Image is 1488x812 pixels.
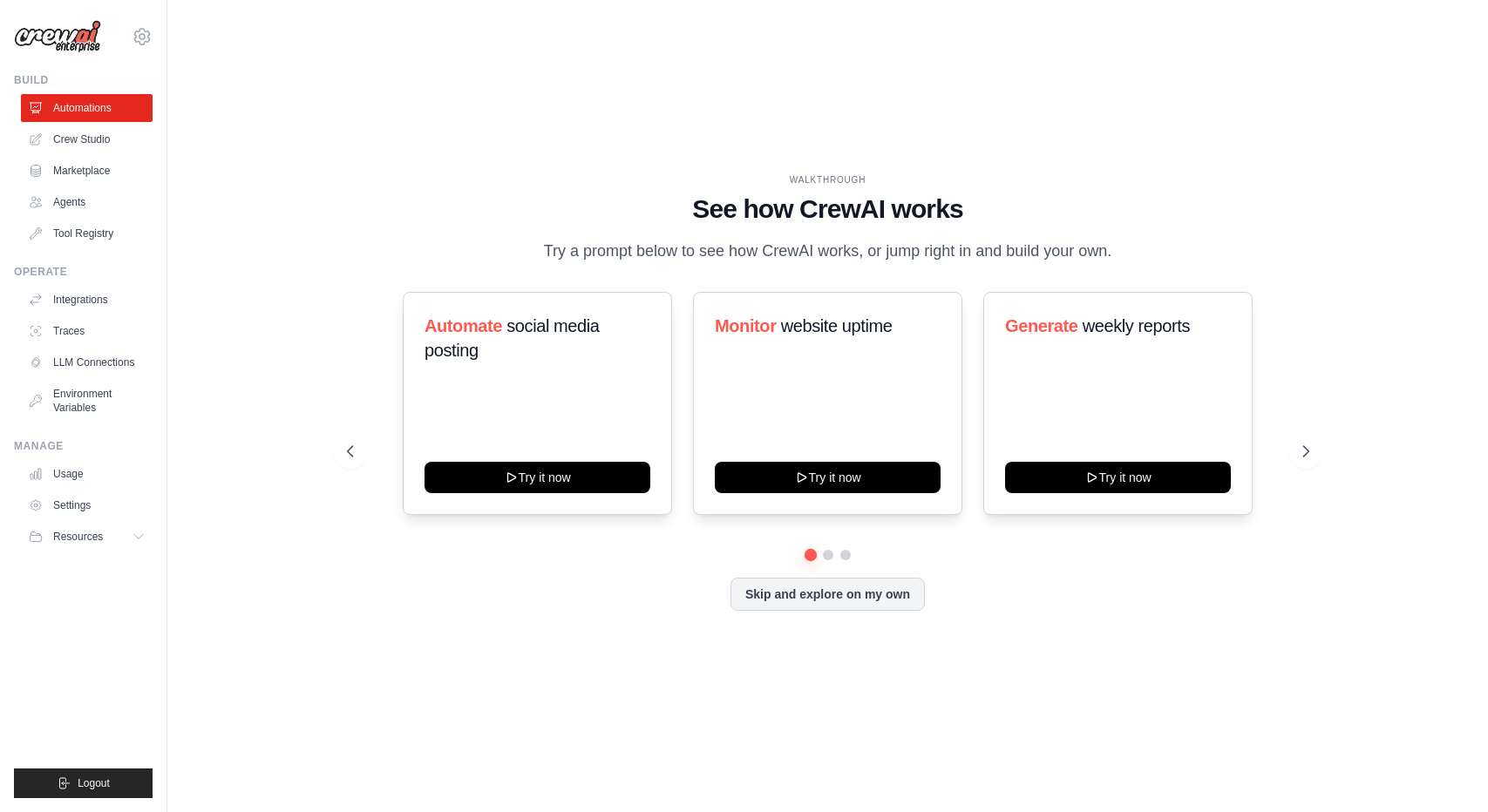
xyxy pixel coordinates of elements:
div: WALKTHROUGH [347,173,1309,186]
a: LLM Connections [21,348,153,376]
a: Usage [21,460,153,488]
a: Crew Studio [21,125,153,153]
span: weekly reports [1083,316,1190,335]
button: Try it now [1005,462,1231,493]
a: Settings [21,491,153,519]
button: Resources [21,523,153,551]
div: Operate [14,265,153,279]
a: Automations [21,94,153,122]
span: Monitor [715,316,777,335]
a: Environment Variables [21,380,153,422]
div: Build [14,73,153,87]
p: Try a prompt below to see how CrewAI works, or jump right in and build your own. [535,239,1121,264]
iframe: Chat Widget [1401,728,1488,812]
button: Skip and explore on my own [730,578,925,611]
a: Traces [21,317,153,345]
span: Logout [78,776,110,790]
a: Tool Registry [21,220,153,247]
button: Try it now [425,462,650,493]
button: Logout [14,768,153,798]
h1: See how CrewAI works [347,193,1309,225]
span: social media posting [425,316,600,360]
a: Marketplace [21,157,153,185]
div: Manage [14,439,153,453]
span: Resources [53,530,103,544]
img: Logo [14,20,101,53]
a: Integrations [21,286,153,314]
span: website uptime [781,316,893,335]
span: Automate [425,316,502,335]
a: Agents [21,188,153,216]
span: Generate [1005,316,1078,335]
button: Try it now [715,462,941,493]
